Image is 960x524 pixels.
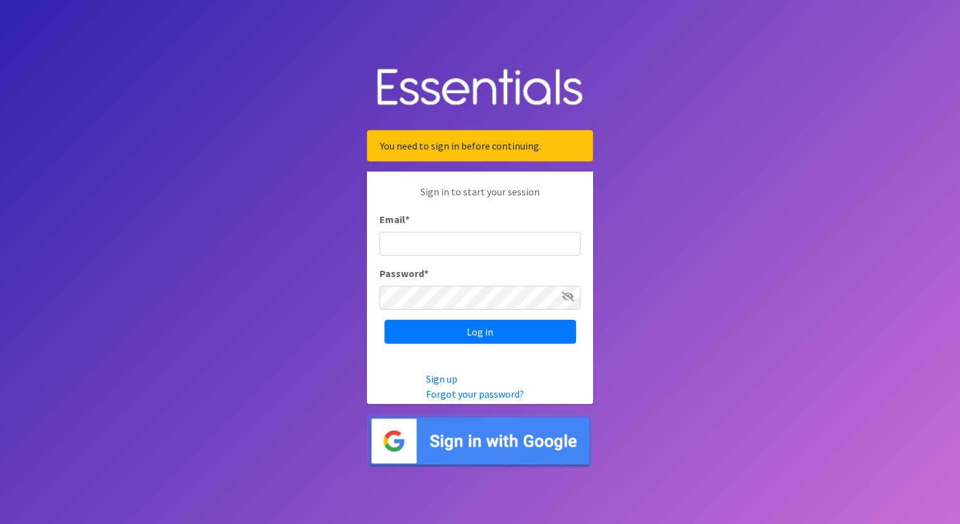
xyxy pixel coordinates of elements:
[379,266,428,281] label: Password
[426,373,457,385] a: Sign up
[385,320,576,344] input: Log in
[424,267,428,280] abbr: required
[379,212,410,227] label: Email
[405,213,410,226] abbr: required
[379,184,581,212] p: Sign in to start your session
[367,130,593,161] div: You need to sign in before continuing.
[367,56,593,121] img: Human Essentials
[367,414,593,469] img: Sign in with Google
[426,388,524,400] a: Forgot your password?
